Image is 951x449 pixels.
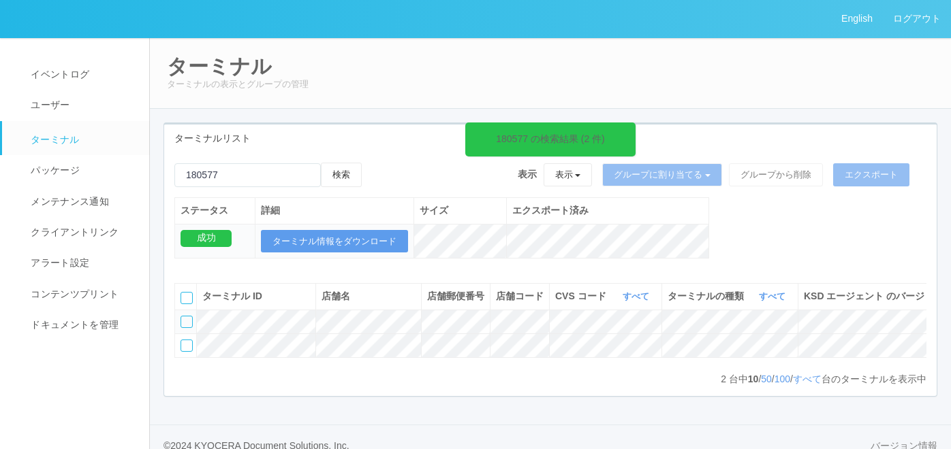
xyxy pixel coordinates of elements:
[420,203,501,218] div: サイズ
[27,196,109,207] span: メンテナンス通知
[833,163,909,186] button: エクスポート
[721,373,729,384] span: 2
[761,373,772,384] a: 50
[623,291,653,301] a: すべて
[512,203,703,218] div: エクスポート済み
[729,163,823,186] button: グループから削除
[748,373,759,384] span: 10
[27,99,69,110] span: ユーザー
[2,186,161,217] a: メンテナンス通知
[261,230,408,253] button: ターミナル情報をダウンロード
[2,155,161,186] a: パッケージ
[27,257,89,268] span: アラート設定
[322,290,350,301] span: 店舗名
[2,279,161,310] a: コンテンツプリント
[496,290,544,301] span: 店舗コード
[27,288,119,299] span: コンテンツプリント
[202,289,310,303] div: ターミナル ID
[2,217,161,248] a: クライアントリンク
[181,203,249,218] div: ステータス
[555,289,610,303] span: CVS コード
[602,163,722,186] button: グループに割り当てる
[427,290,484,301] span: 店舗郵便番号
[793,373,822,384] a: すべて
[2,59,161,90] a: イベントログ
[518,167,537,182] span: 表示
[804,290,944,301] span: KSD エージェント のバージョン
[759,291,789,301] a: すべて
[496,132,605,146] div: 180577 の検索結果 (2 件)
[261,203,408,218] div: 詳細
[167,78,934,91] p: ターミナルの表示とグループの管理
[619,290,656,303] button: すべて
[27,319,119,330] span: ドキュメントを管理
[181,230,232,247] div: 成功
[2,121,161,155] a: ターミナル
[27,69,89,80] span: イベントログ
[721,372,926,386] p: 台中 / / / 台のターミナルを表示中
[27,227,119,237] span: クライアントリンク
[2,310,161,340] a: ドキュメントを管理
[164,124,937,152] div: ターミナルリスト
[2,90,161,120] a: ユーザー
[544,163,593,186] button: 表示
[775,373,790,384] a: 100
[27,134,80,145] span: ターミナル
[27,165,80,176] span: パッケージ
[755,290,792,303] button: すべて
[668,289,747,303] span: ターミナルの種類
[2,248,161,278] a: アラート設定
[167,55,934,78] h2: ターミナル
[321,163,362,187] button: 検索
